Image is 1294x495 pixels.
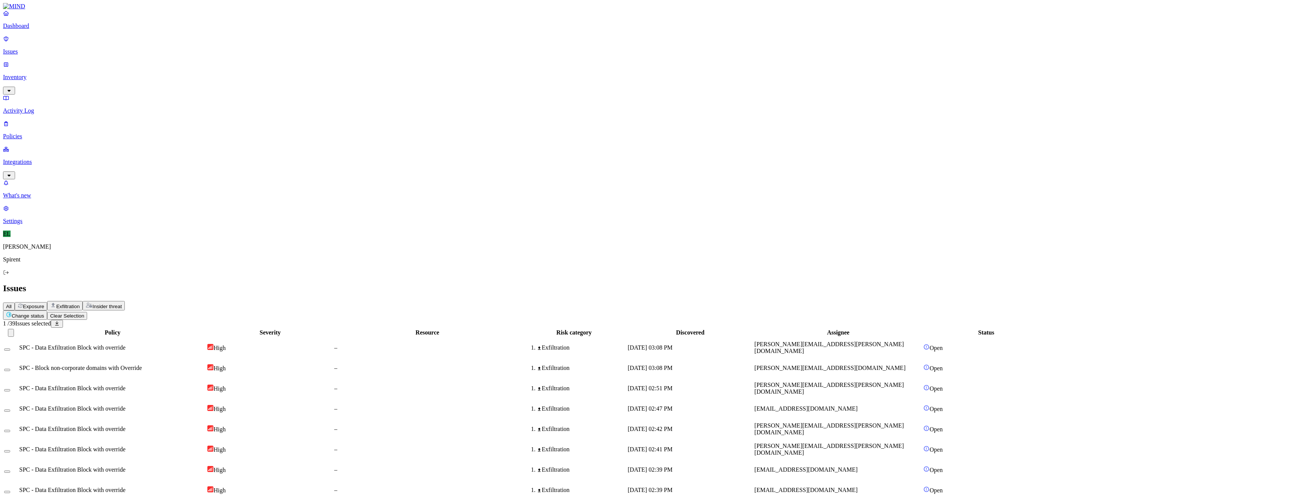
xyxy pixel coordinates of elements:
[207,364,213,370] img: severity-high
[923,344,929,350] img: status-open
[929,365,943,371] span: Open
[3,23,1291,29] p: Dashboard
[754,487,858,493] span: [EMAIL_ADDRESS][DOMAIN_NAME]
[19,446,126,452] span: SPC - Data Exfiltration Block with override
[19,329,206,336] div: Policy
[929,446,943,453] span: Open
[3,231,11,237] span: EL
[23,304,44,309] span: Exposure
[4,430,10,432] button: Select row
[923,329,1049,336] div: Status
[537,405,626,412] div: Exfiltration
[213,385,225,392] span: High
[537,487,626,493] div: Exfiltration
[3,283,1291,293] h2: Issues
[3,192,1291,199] p: What's new
[3,133,1291,140] p: Policies
[754,341,904,354] span: [PERSON_NAME][EMAIL_ADDRESS][PERSON_NAME][DOMAIN_NAME]
[19,487,126,493] span: SPC - Data Exfiltration Block with override
[3,35,1291,55] a: Issues
[923,364,929,370] img: status-open
[207,405,213,411] img: severity-high
[213,406,225,412] span: High
[628,426,673,432] span: [DATE] 02:42 PM
[522,329,626,336] div: Risk category
[3,159,1291,165] p: Integrations
[754,422,904,435] span: [PERSON_NAME][EMAIL_ADDRESS][PERSON_NAME][DOMAIN_NAME]
[537,466,626,473] div: Exfiltration
[3,320,6,327] span: 1
[334,446,337,452] span: –
[19,344,126,351] span: SPC - Data Exfiltration Block with override
[628,329,753,336] div: Discovered
[3,120,1291,140] a: Policies
[334,329,521,336] div: Resource
[19,405,126,412] span: SPC - Data Exfiltration Block with override
[207,329,333,336] div: Severity
[923,466,929,472] img: status-open
[334,466,337,473] span: –
[3,3,25,10] img: MIND
[92,304,122,309] span: Insider threat
[4,450,10,452] button: Select row
[3,310,47,320] button: Change status
[628,405,673,412] span: [DATE] 02:47 PM
[207,466,213,472] img: severity-high
[3,146,1291,178] a: Integrations
[754,405,858,412] span: [EMAIL_ADDRESS][DOMAIN_NAME]
[334,385,337,391] span: –
[213,467,225,473] span: High
[3,10,1291,29] a: Dashboard
[213,446,225,453] span: High
[334,426,337,432] span: –
[537,446,626,453] div: Exfiltration
[47,312,87,320] button: Clear Selection
[6,304,12,309] span: All
[4,348,10,351] button: Select row
[929,406,943,412] span: Open
[56,304,80,309] span: Exfiltration
[537,426,626,432] div: Exfiltration
[628,365,673,371] span: [DATE] 03:08 PM
[754,382,904,395] span: [PERSON_NAME][EMAIL_ADDRESS][PERSON_NAME][DOMAIN_NAME]
[923,385,929,391] img: status-open
[3,48,1291,55] p: Issues
[628,466,673,473] span: [DATE] 02:39 PM
[754,466,858,473] span: [EMAIL_ADDRESS][DOMAIN_NAME]
[3,74,1291,81] p: Inventory
[334,365,337,371] span: –
[754,329,922,336] div: Assignee
[537,365,626,371] div: Exfiltration
[207,344,213,350] img: severity-high
[213,487,225,493] span: High
[929,487,943,493] span: Open
[8,329,14,337] button: Select all
[19,385,126,391] span: SPC - Data Exfiltration Block with override
[334,487,337,493] span: –
[207,385,213,391] img: severity-high
[3,243,1291,250] p: [PERSON_NAME]
[923,405,929,411] img: status-open
[3,3,1291,10] a: MIND
[923,425,929,431] img: status-open
[929,385,943,392] span: Open
[213,345,225,351] span: High
[207,446,213,452] img: severity-high
[207,486,213,492] img: severity-high
[213,365,225,371] span: High
[207,425,213,431] img: severity-high
[923,486,929,492] img: status-open
[19,466,126,473] span: SPC - Data Exfiltration Block with override
[213,426,225,432] span: High
[19,365,142,371] span: SPC - Block non-corporate domains with Override
[4,369,10,371] button: Select row
[4,491,10,493] button: Select row
[4,389,10,391] button: Select row
[4,409,10,412] button: Select row
[3,107,1291,114] p: Activity Log
[923,446,929,452] img: status-open
[4,471,10,473] button: Select row
[3,205,1291,225] a: Settings
[3,256,1291,263] p: Spirent
[334,405,337,412] span: –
